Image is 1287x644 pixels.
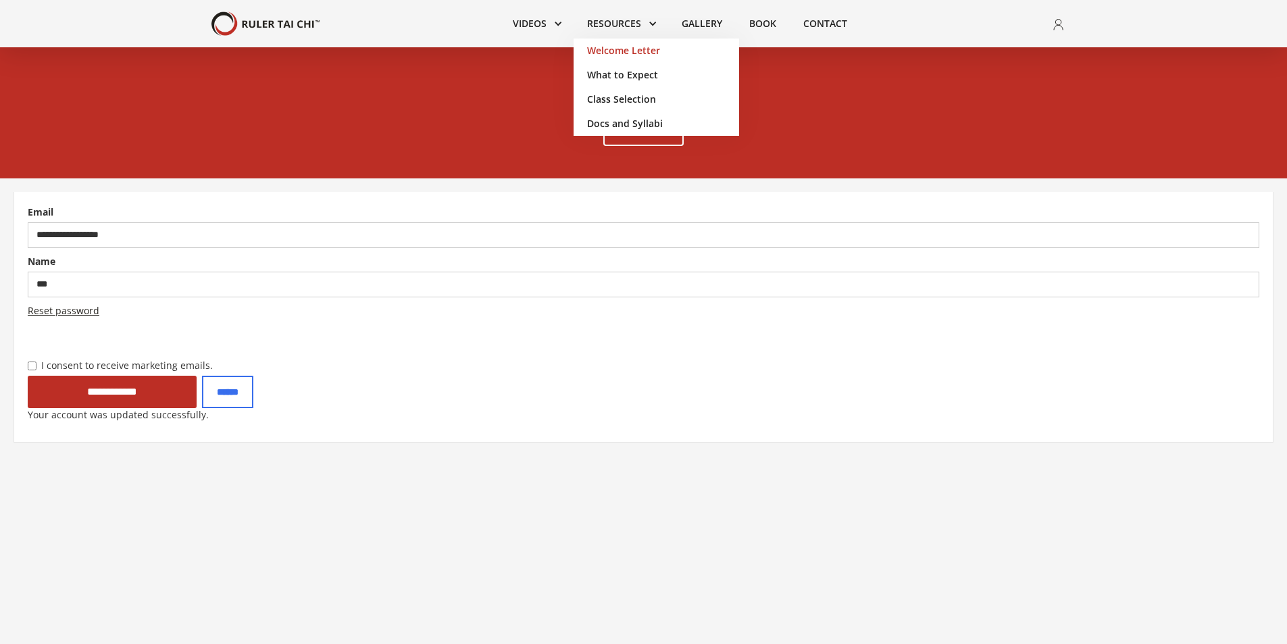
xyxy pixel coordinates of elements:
[28,408,1259,422] p: Your account was updated successfully.
[736,9,790,39] a: Book
[790,9,861,39] a: Contact
[499,9,574,39] div: Videos
[574,112,739,136] a: Docs and Syllabi
[41,359,213,372] span: I consent to receive marketing emails.
[574,39,739,136] nav: Resources
[574,39,739,63] a: Welcome Letter
[28,205,1259,219] label: Email
[574,9,668,39] div: Resources
[211,11,320,36] img: Your Brand Name
[28,362,36,370] input: I consent to receive marketing emails.
[28,255,1259,268] label: Name
[574,63,739,87] a: What to Expect
[574,87,739,112] a: Class Selection
[668,9,736,39] a: Gallery
[28,304,99,318] a: Reset password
